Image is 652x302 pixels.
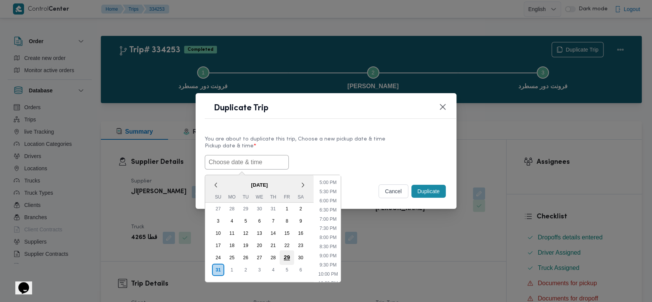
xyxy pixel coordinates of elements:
[438,102,447,111] button: Closes this modal window
[411,185,446,198] button: Duplicate
[214,102,269,115] h1: Duplicate Trip
[379,184,408,198] button: cancel
[316,169,340,177] li: 4:30 PM
[205,143,447,155] label: Pickup date & time
[315,175,341,282] ul: Time
[205,135,447,143] div: You are about to duplicate this trip, Choose a new pickup date & time
[205,155,289,170] input: Choose date & time
[8,271,32,294] iframe: chat widget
